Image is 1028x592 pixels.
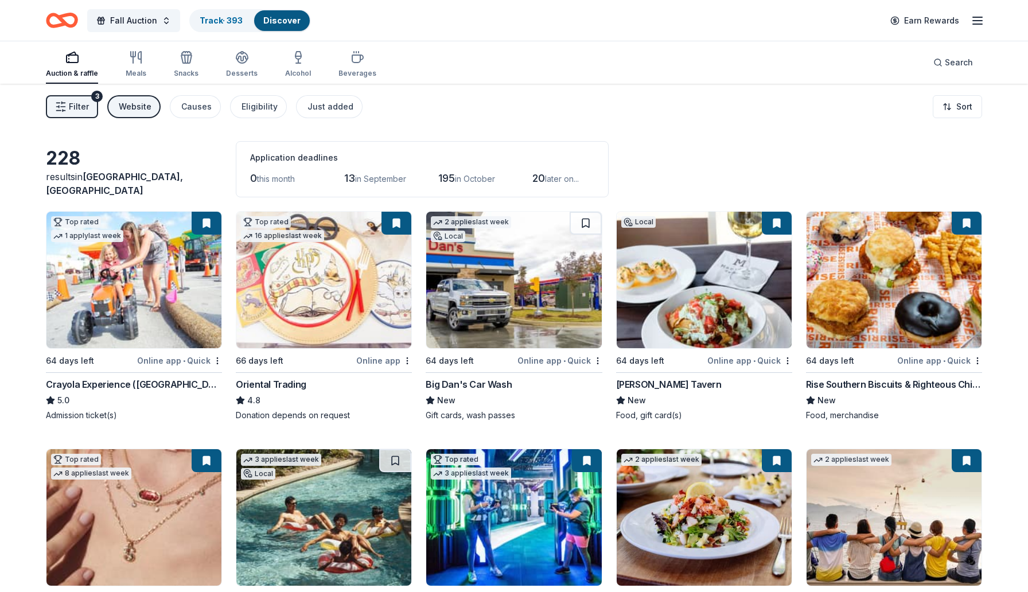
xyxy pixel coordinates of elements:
[189,9,311,32] button: Track· 393Discover
[431,468,511,480] div: 3 applies last week
[46,171,183,196] span: [GEOGRAPHIC_DATA], [GEOGRAPHIC_DATA]
[46,7,78,34] a: Home
[426,212,601,348] img: Image for Big Dan's Car Wash
[174,69,198,78] div: Snacks
[236,449,411,586] img: Image for Four Seasons Resort (Orlando)
[455,174,495,184] span: in October
[183,356,185,365] span: •
[226,46,258,84] button: Desserts
[545,174,579,184] span: later on...
[621,454,702,466] div: 2 applies last week
[200,15,243,25] a: Track· 393
[616,377,722,391] div: [PERSON_NAME] Tavern
[426,354,474,368] div: 64 days left
[107,95,161,118] button: Website
[46,147,222,170] div: 228
[170,95,221,118] button: Causes
[46,170,222,197] div: results
[137,353,222,368] div: Online app Quick
[616,211,792,421] a: Image for Marlow's TavernLocal64 days leftOnline app•Quick[PERSON_NAME] TavernNewFood, gift card(s)
[753,356,756,365] span: •
[69,100,89,114] span: Filter
[296,95,363,118] button: Just added
[426,377,512,391] div: Big Dan's Car Wash
[897,353,982,368] div: Online app Quick
[91,91,103,102] div: 3
[51,230,123,242] div: 1 apply last week
[46,377,222,391] div: Crayola Experience ([GEOGRAPHIC_DATA])
[110,14,157,28] span: Fall Auction
[236,410,412,421] div: Donation depends on request
[616,410,792,421] div: Food, gift card(s)
[426,410,602,421] div: Gift cards, wash passes
[46,171,183,196] span: in
[426,449,601,586] img: Image for WonderWorks Orlando
[707,353,792,368] div: Online app Quick
[628,394,646,407] span: New
[806,410,982,421] div: Food, merchandise
[307,100,353,114] div: Just added
[811,454,891,466] div: 2 applies last week
[46,95,98,118] button: Filter3
[241,216,291,228] div: Top rated
[356,353,412,368] div: Online app
[247,394,260,407] span: 4.8
[226,69,258,78] div: Desserts
[517,353,602,368] div: Online app Quick
[241,230,324,242] div: 16 applies last week
[621,216,656,228] div: Local
[431,216,511,228] div: 2 applies last week
[943,356,945,365] span: •
[119,100,151,114] div: Website
[431,454,481,465] div: Top rated
[46,211,222,421] a: Image for Crayola Experience (Orlando)Top rated1 applylast week64 days leftOnline app•QuickCrayol...
[617,212,792,348] img: Image for Marlow's Tavern
[250,151,594,165] div: Application deadlines
[46,354,94,368] div: 64 days left
[181,100,212,114] div: Causes
[57,394,69,407] span: 5.0
[807,212,982,348] img: Image for Rise Southern Biscuits & Righteous Chicken
[257,174,295,184] span: this month
[616,354,664,368] div: 64 days left
[46,449,221,586] img: Image for Kendra Scott
[242,100,278,114] div: Eligibility
[87,9,180,32] button: Fall Auction
[355,174,406,184] span: in September
[236,211,412,421] a: Image for Oriental TradingTop rated16 applieslast week66 days leftOnline appOriental Trading4.8Do...
[344,172,355,184] span: 13
[126,69,146,78] div: Meals
[46,69,98,78] div: Auction & raffle
[338,69,376,78] div: Beverages
[241,454,321,466] div: 3 applies last week
[438,172,455,184] span: 195
[437,394,455,407] span: New
[617,449,792,586] img: Image for Cameron Mitchell Restaurants
[250,172,257,184] span: 0
[338,46,376,84] button: Beverages
[285,69,311,78] div: Alcohol
[126,46,146,84] button: Meals
[956,100,972,114] span: Sort
[51,216,101,228] div: Top rated
[806,377,982,391] div: Rise Southern Biscuits & Righteous Chicken
[806,211,982,421] a: Image for Rise Southern Biscuits & Righteous Chicken64 days leftOnline app•QuickRise Southern Bis...
[563,356,566,365] span: •
[285,46,311,84] button: Alcohol
[230,95,287,118] button: Eligibility
[426,211,602,421] a: Image for Big Dan's Car Wash2 applieslast weekLocal64 days leftOnline app•QuickBig Dan's Car Wash...
[46,46,98,84] button: Auction & raffle
[241,468,275,480] div: Local
[236,377,306,391] div: Oriental Trading
[51,454,101,465] div: Top rated
[807,449,982,586] img: Image for Let's Roam
[263,15,301,25] a: Discover
[46,410,222,421] div: Admission ticket(s)
[46,212,221,348] img: Image for Crayola Experience (Orlando)
[174,46,198,84] button: Snacks
[431,231,465,242] div: Local
[236,354,283,368] div: 66 days left
[933,95,982,118] button: Sort
[236,212,411,348] img: Image for Oriental Trading
[532,172,545,184] span: 20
